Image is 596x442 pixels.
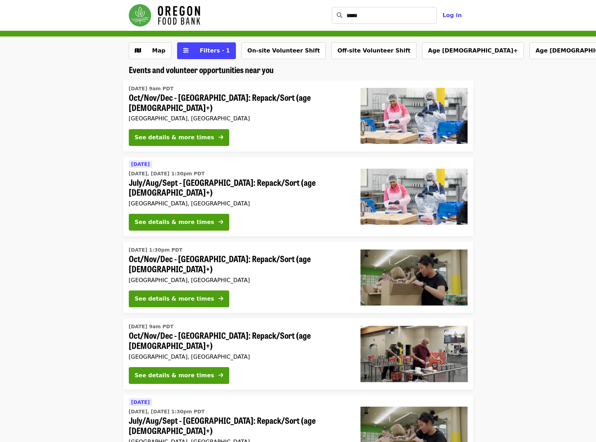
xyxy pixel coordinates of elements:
button: Filters (1 selected) [177,42,236,59]
button: Log in [437,8,467,22]
img: Oregon Food Bank - Home [129,4,200,27]
button: See details & more times [129,367,229,384]
i: sliders-h icon [183,47,189,54]
span: Log in [442,12,462,19]
div: [GEOGRAPHIC_DATA], [GEOGRAPHIC_DATA] [129,353,349,360]
time: [DATE], [DATE] 1:30pm PDT [129,408,205,415]
img: Oct/Nov/Dec - Portland: Repack/Sort (age 8+) organized by Oregon Food Bank [360,250,468,306]
span: Map [152,47,166,54]
button: Off-site Volunteer Shift [331,42,416,59]
button: On-site Volunteer Shift [241,42,326,59]
a: See details for "Oct/Nov/Dec - Portland: Repack/Sort (age 16+)" [123,318,473,390]
button: See details & more times [129,290,229,307]
input: Search [346,7,437,24]
span: Events and volunteer opportunities near you [129,63,274,76]
div: See details & more times [135,295,214,303]
span: [DATE] [131,161,150,167]
img: Oct/Nov/Dec - Portland: Repack/Sort (age 16+) organized by Oregon Food Bank [360,326,468,382]
i: arrow-right icon [218,134,223,141]
a: See details for "Oct/Nov/Dec - Portland: Repack/Sort (age 8+)" [123,242,473,313]
div: [GEOGRAPHIC_DATA], [GEOGRAPHIC_DATA] [129,277,349,283]
span: July/Aug/Sept - [GEOGRAPHIC_DATA]: Repack/Sort (age [DEMOGRAPHIC_DATA]+) [129,177,349,198]
i: map icon [135,47,141,54]
span: July/Aug/Sept - [GEOGRAPHIC_DATA]: Repack/Sort (age [DEMOGRAPHIC_DATA]+) [129,415,349,436]
span: Oct/Nov/Dec - [GEOGRAPHIC_DATA]: Repack/Sort (age [DEMOGRAPHIC_DATA]+) [129,92,349,113]
i: arrow-right icon [218,219,223,225]
div: [GEOGRAPHIC_DATA], [GEOGRAPHIC_DATA] [129,200,349,207]
i: arrow-right icon [218,372,223,379]
button: See details & more times [129,129,229,146]
span: [DATE] [131,399,150,405]
img: Oct/Nov/Dec - Beaverton: Repack/Sort (age 10+) organized by Oregon Food Bank [360,88,468,144]
span: Oct/Nov/Dec - [GEOGRAPHIC_DATA]: Repack/Sort (age [DEMOGRAPHIC_DATA]+) [129,330,349,351]
i: arrow-right icon [218,295,223,302]
img: July/Aug/Sept - Beaverton: Repack/Sort (age 10+) organized by Oregon Food Bank [360,169,468,225]
time: [DATE] 1:30pm PDT [129,246,183,254]
button: Age [DEMOGRAPHIC_DATA]+ [422,42,524,59]
span: Oct/Nov/Dec - [GEOGRAPHIC_DATA]: Repack/Sort (age [DEMOGRAPHIC_DATA]+) [129,254,349,274]
div: See details & more times [135,133,214,142]
i: search icon [337,12,342,19]
time: [DATE] 9am PDT [129,85,174,92]
div: [GEOGRAPHIC_DATA], [GEOGRAPHIC_DATA] [129,115,349,122]
time: [DATE], [DATE] 1:30pm PDT [129,170,205,177]
a: See details for "Oct/Nov/Dec - Beaverton: Repack/Sort (age 10+)" [123,80,473,152]
span: Filters · 1 [200,47,230,54]
a: See details for "July/Aug/Sept - Beaverton: Repack/Sort (age 10+)" [123,157,473,237]
div: See details & more times [135,371,214,380]
time: [DATE] 9am PDT [129,323,174,330]
button: See details & more times [129,214,229,231]
div: See details & more times [135,218,214,226]
button: Show map view [129,42,171,59]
